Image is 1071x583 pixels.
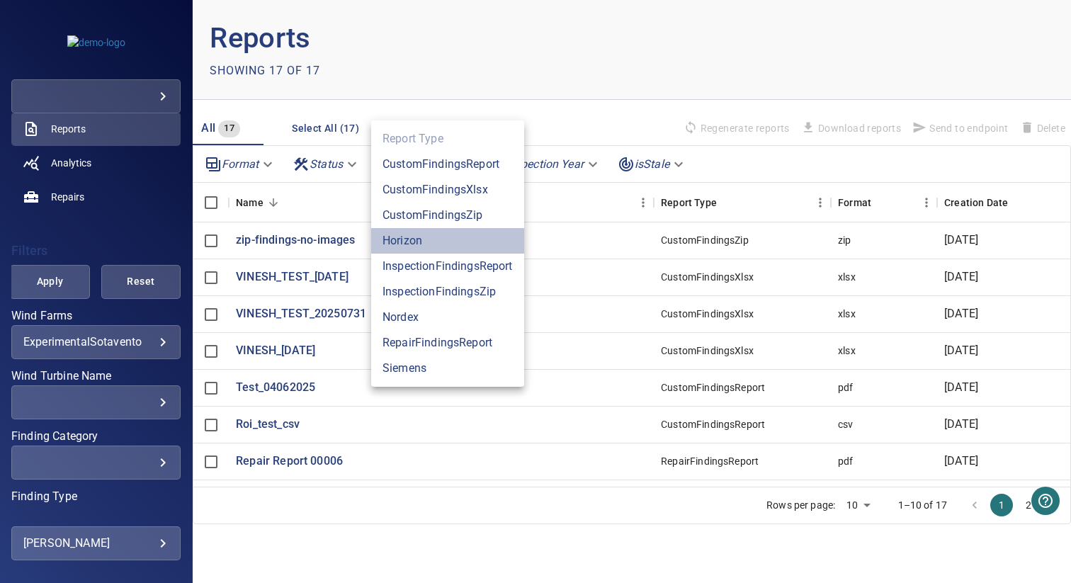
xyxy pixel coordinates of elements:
[371,254,524,279] li: InspectionFindingsReport
[371,330,524,356] li: RepairFindingsReport
[371,177,524,203] li: CustomFindingsXlsx
[371,203,524,228] li: CustomFindingsZip
[371,356,524,381] li: Siemens
[371,152,524,177] li: CustomFindingsReport
[371,305,524,330] li: Nordex
[371,228,524,254] li: Horizon
[371,279,524,305] li: InspectionFindingsZip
